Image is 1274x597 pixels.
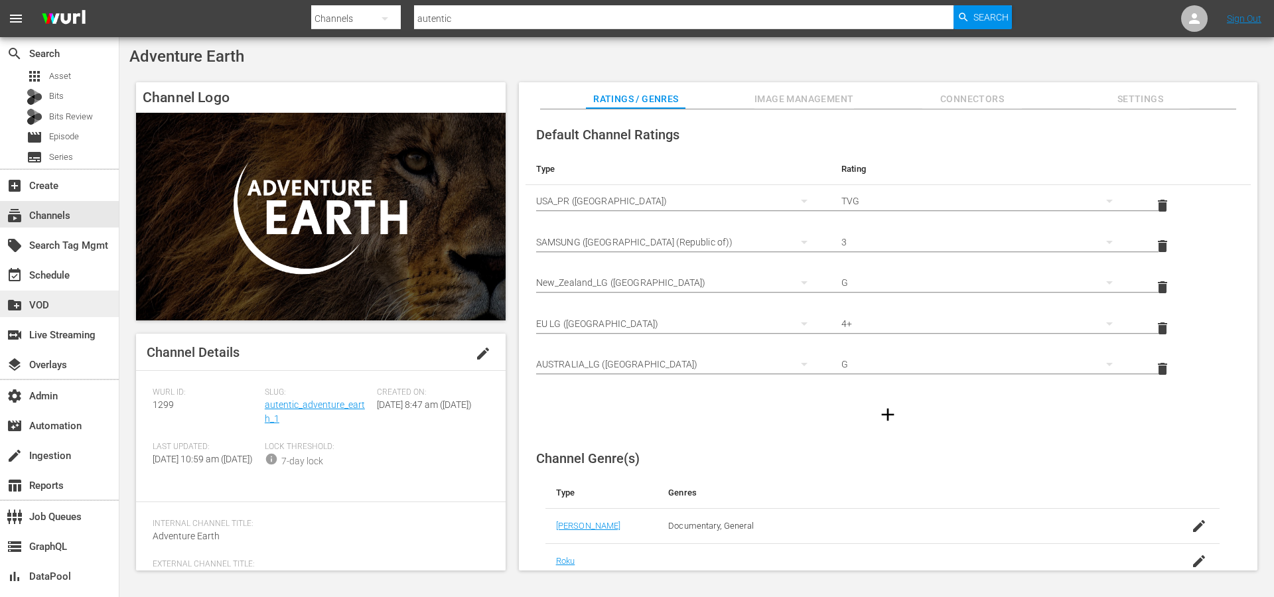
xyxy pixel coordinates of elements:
span: DataPool [7,568,23,584]
span: Last Updated: [153,442,258,452]
button: delete [1147,271,1178,303]
button: Search [954,5,1012,29]
span: info [265,452,278,466]
span: Internal Channel Title: [153,519,482,529]
span: GraphQL [7,539,23,555]
span: Ratings / Genres [586,91,685,107]
div: Bits Review [27,109,42,125]
span: Default Channel Ratings [536,127,679,143]
span: Episode [49,130,79,143]
span: delete [1155,279,1170,295]
span: External Channel Title: [153,559,482,570]
span: Series [49,151,73,164]
th: Rating [831,153,1136,185]
div: 7-day lock [281,454,323,468]
span: Episode [27,129,42,145]
span: Connectors [922,91,1022,107]
span: delete [1155,320,1170,336]
span: [DATE] 10:59 am ([DATE]) [153,454,253,464]
span: Overlays [7,357,23,373]
span: Search [973,5,1009,29]
span: Wurl ID: [153,387,258,398]
span: Bits Review [49,110,93,123]
span: Schedule [7,267,23,283]
span: Reports [7,478,23,494]
h4: Channel Logo [136,82,506,113]
div: G [841,346,1125,383]
span: Asset [49,70,71,83]
button: delete [1147,230,1178,262]
span: delete [1155,361,1170,377]
th: Type [526,153,831,185]
span: Adventure Earth [129,47,244,66]
span: Slug: [265,387,370,398]
span: Search Tag Mgmt [7,237,23,253]
div: G [841,264,1125,301]
span: Image Management [754,91,854,107]
div: Bits [27,89,42,105]
div: 3 [841,224,1125,261]
th: Genres [658,477,1145,509]
button: delete [1147,190,1178,222]
a: autentic_adventure_earth_1 [265,399,365,424]
span: Ingestion [7,448,23,464]
span: Created On: [377,387,482,398]
a: Sign Out [1227,13,1261,24]
span: Job Queues [7,509,23,525]
button: delete [1147,353,1178,385]
table: simple table [526,153,1251,389]
span: 1299 [153,399,174,410]
span: Channels [7,208,23,224]
span: Adventure Earth [153,531,220,541]
button: delete [1147,312,1178,344]
span: Settings [1090,91,1190,107]
span: [DATE] 8:47 am ([DATE]) [377,399,472,410]
span: Channel Genre(s) [536,450,640,466]
span: delete [1155,238,1170,254]
span: delete [1155,198,1170,214]
div: EU LG ([GEOGRAPHIC_DATA]) [536,305,820,342]
a: Roku [556,556,575,566]
span: Create [7,178,23,194]
button: edit [467,338,499,369]
span: Live Streaming [7,327,23,343]
img: ans4CAIJ8jUAAAAAAAAAAAAAAAAAAAAAAAAgQb4GAAAAAAAAAAAAAAAAAAAAAAAAJMjXAAAAAAAAAAAAAAAAAAAAAAAAgAT5G... [32,3,96,34]
th: Type [545,477,658,509]
span: Automation [7,418,23,434]
span: VOD [7,297,23,313]
span: Lock Threshold: [265,442,370,452]
span: edit [475,346,491,362]
div: USA_PR ([GEOGRAPHIC_DATA]) [536,182,820,220]
div: 4+ [841,305,1125,342]
span: Series [27,149,42,165]
span: menu [8,11,24,27]
div: SAMSUNG ([GEOGRAPHIC_DATA] (Republic of)) [536,224,820,261]
div: TVG [841,182,1125,220]
span: Bits [49,90,64,103]
div: AUSTRALIA_LG ([GEOGRAPHIC_DATA]) [536,346,820,383]
span: Search [7,46,23,62]
span: Channel Details [147,344,240,360]
div: New_Zealand_LG ([GEOGRAPHIC_DATA]) [536,264,820,301]
a: [PERSON_NAME] [556,521,621,531]
span: Asset [27,68,42,84]
span: Admin [7,388,23,404]
img: Adventure Earth [136,113,506,320]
